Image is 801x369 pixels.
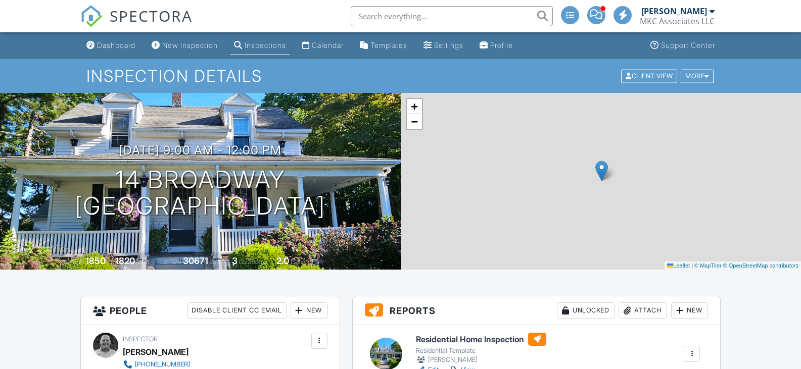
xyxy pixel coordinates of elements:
[97,41,135,49] div: Dashboard
[119,143,281,157] h3: [DATE] 9:00 am - 12:00 pm
[162,41,218,49] div: New Inspection
[81,296,340,325] h3: People
[595,161,608,181] img: Marker
[416,355,546,365] div: [PERSON_NAME]
[681,69,714,83] div: More
[85,255,106,266] div: 1850
[646,36,719,55] a: Support Center
[667,262,690,269] a: Leaflet
[148,36,222,55] a: New Inspection
[73,258,84,266] span: Built
[230,36,290,55] a: Inspections
[621,69,677,83] div: Client View
[434,41,463,49] div: Settings
[312,41,344,49] div: Calendar
[619,302,667,319] div: Attach
[351,6,553,26] input: Search everything...
[370,41,407,49] div: Templates
[187,302,287,319] div: Disable Client CC Email
[661,41,715,49] div: Support Center
[232,255,238,266] div: 3
[245,41,286,49] div: Inspections
[557,302,615,319] div: Unlocked
[239,258,267,266] span: bedrooms
[115,255,135,266] div: 1820
[80,14,193,35] a: SPECTORA
[75,167,325,220] h1: 14 Broadway [GEOGRAPHIC_DATA]
[353,296,721,325] h3: Reports
[135,360,190,368] div: [PHONE_NUMBER]
[407,99,422,114] a: Zoom in
[82,36,139,55] a: Dashboard
[694,262,722,269] a: © MapTiler
[210,258,222,266] span: sq.ft.
[640,16,715,26] div: MKC Associates LLC
[691,262,693,269] span: |
[416,347,546,355] div: Residential Template
[123,335,158,343] span: Inspector
[411,100,417,113] span: +
[86,67,714,85] h1: Inspection Details
[276,255,289,266] div: 2.0
[416,333,546,346] h6: Residential Home Inspection
[136,258,151,266] span: sq. ft.
[298,36,348,55] a: Calendar
[407,114,422,129] a: Zoom out
[620,72,680,79] a: Client View
[160,258,181,266] span: Lot Size
[723,262,798,269] a: © OpenStreetMap contributors
[291,302,327,319] div: New
[490,41,513,49] div: Profile
[80,5,103,27] img: The Best Home Inspection Software - Spectora
[419,36,467,55] a: Settings
[183,255,208,266] div: 30671
[110,5,193,26] span: SPECTORA
[476,36,517,55] a: Profile
[641,6,707,16] div: [PERSON_NAME]
[411,115,417,128] span: −
[291,258,319,266] span: bathrooms
[123,344,189,359] div: [PERSON_NAME]
[416,333,546,365] a: Residential Home Inspection Residential Template [PERSON_NAME]
[356,36,411,55] a: Templates
[671,302,708,319] div: New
